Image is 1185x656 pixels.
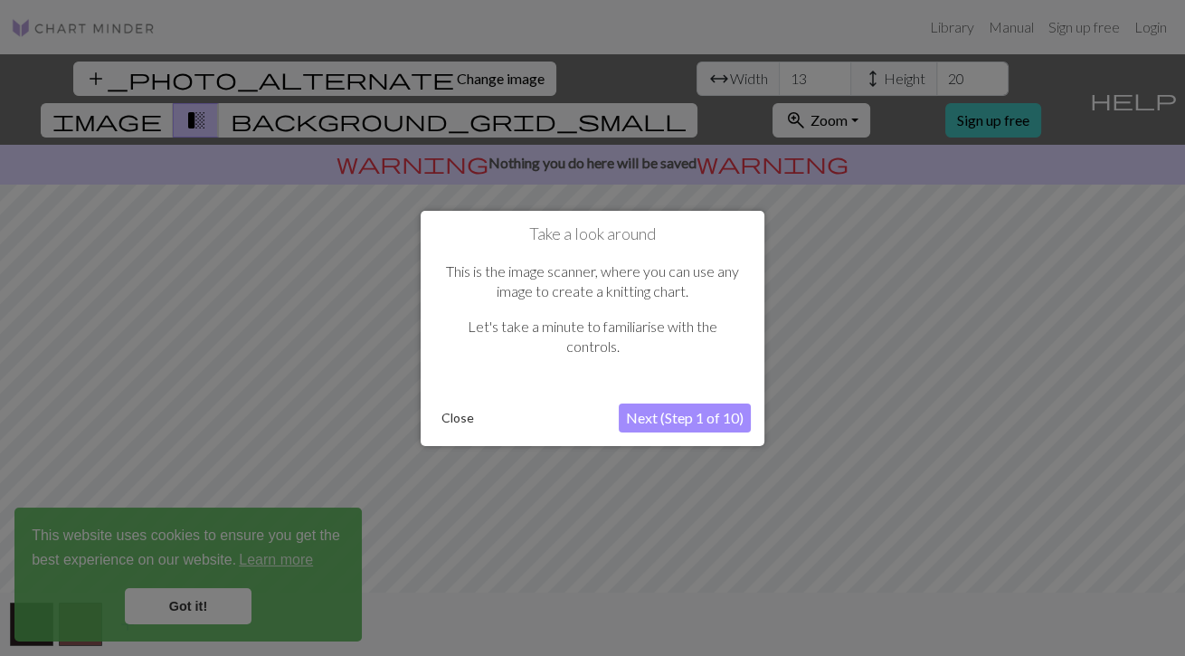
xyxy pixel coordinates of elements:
p: Let's take a minute to familiarise with the controls. [443,317,742,357]
h1: Take a look around [434,223,751,243]
button: Close [434,404,481,432]
button: Next (Step 1 of 10) [619,404,751,433]
div: Take a look around [421,210,764,445]
p: This is the image scanner, where you can use any image to create a knitting chart. [443,261,742,302]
